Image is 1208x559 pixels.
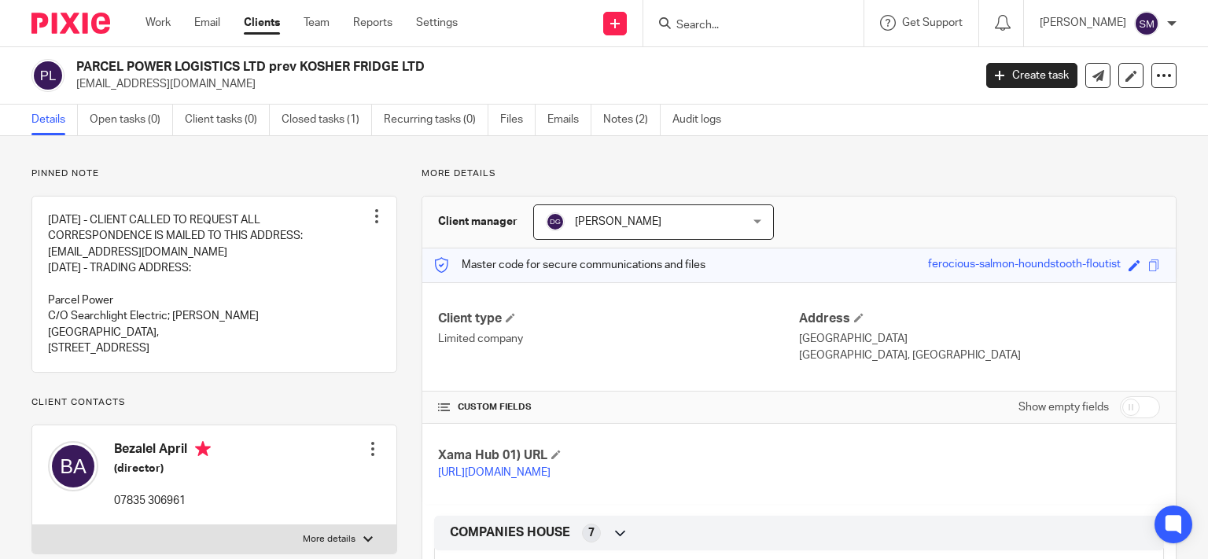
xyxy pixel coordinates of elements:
[48,441,98,491] img: svg%3E
[244,15,280,31] a: Clients
[185,105,270,135] a: Client tasks (0)
[799,348,1160,363] p: [GEOGRAPHIC_DATA], [GEOGRAPHIC_DATA]
[603,105,661,135] a: Notes (2)
[416,15,458,31] a: Settings
[675,19,816,33] input: Search
[438,467,551,478] a: [URL][DOMAIN_NAME]
[114,441,211,461] h4: Bezalel April
[799,311,1160,327] h4: Address
[31,105,78,135] a: Details
[384,105,488,135] a: Recurring tasks (0)
[575,216,661,227] span: [PERSON_NAME]
[1134,11,1159,36] img: svg%3E
[902,17,963,28] span: Get Support
[31,59,64,92] img: svg%3E
[303,533,355,546] p: More details
[434,257,705,273] p: Master code for secure communications and files
[422,167,1177,180] p: More details
[1018,399,1109,415] label: Show empty fields
[304,15,330,31] a: Team
[438,214,517,230] h3: Client manager
[928,256,1121,274] div: ferocious-salmon-houndstooth-floutist
[282,105,372,135] a: Closed tasks (1)
[500,105,536,135] a: Files
[799,331,1160,347] p: [GEOGRAPHIC_DATA]
[986,63,1077,88] a: Create task
[31,13,110,34] img: Pixie
[31,167,397,180] p: Pinned note
[438,311,799,327] h4: Client type
[114,461,211,476] h5: (director)
[1040,15,1126,31] p: [PERSON_NAME]
[450,524,570,541] span: COMPANIES HOUSE
[195,441,211,457] i: Primary
[438,447,799,464] h4: Xama Hub 01) URL
[588,525,595,541] span: 7
[76,76,963,92] p: [EMAIL_ADDRESS][DOMAIN_NAME]
[31,396,397,409] p: Client contacts
[672,105,733,135] a: Audit logs
[546,212,565,231] img: svg%3E
[76,59,786,75] h2: PARCEL POWER LOGISTICS LTD prev KOSHER FRIDGE LTD
[353,15,392,31] a: Reports
[145,15,171,31] a: Work
[90,105,173,135] a: Open tasks (0)
[114,493,211,509] p: 07835 306961
[438,401,799,414] h4: CUSTOM FIELDS
[194,15,220,31] a: Email
[438,331,799,347] p: Limited company
[547,105,591,135] a: Emails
